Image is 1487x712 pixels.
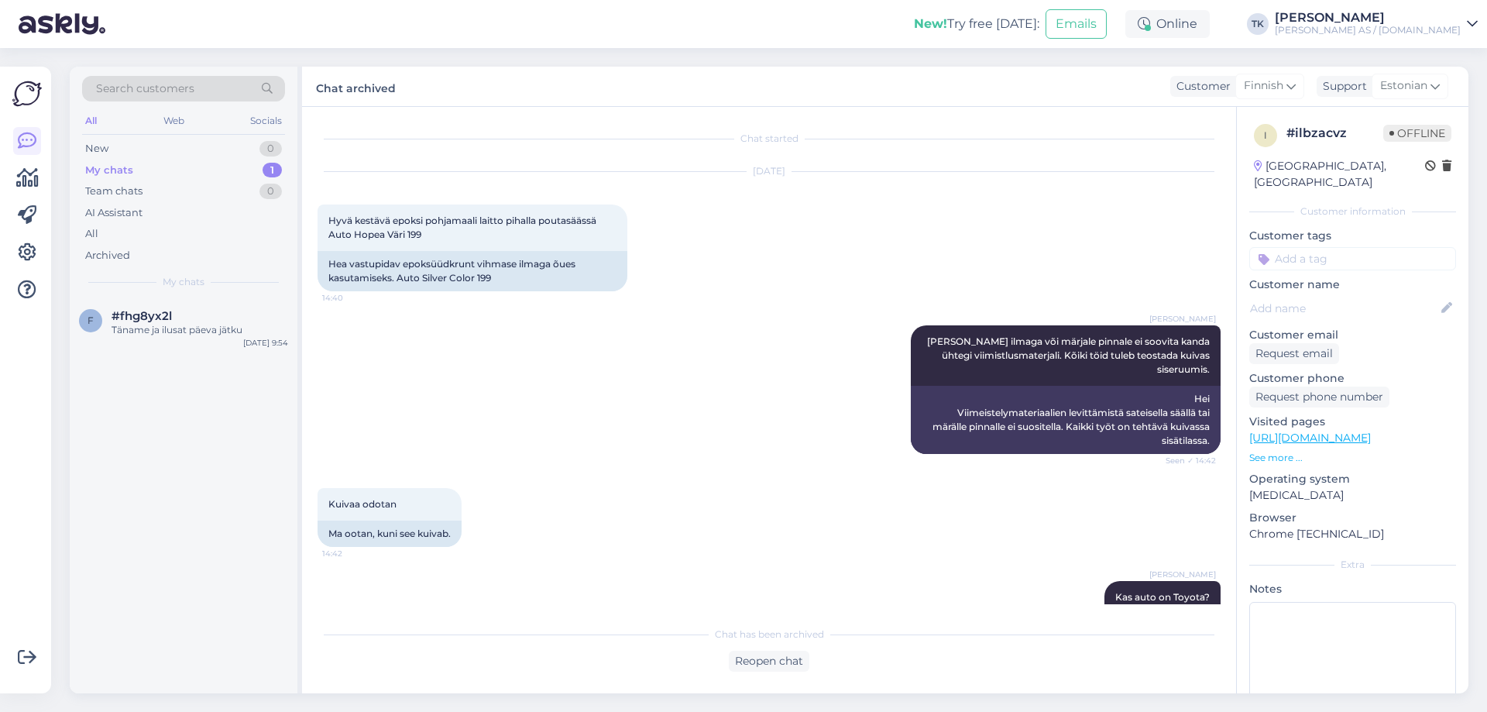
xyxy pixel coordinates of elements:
div: Request phone number [1249,387,1389,408]
div: # ilbzacvz [1286,124,1383,143]
div: New [85,141,108,157]
p: [MEDICAL_DATA] [1249,487,1456,504]
span: My chats [163,275,204,289]
div: [GEOGRAPHIC_DATA], [GEOGRAPHIC_DATA] [1254,158,1425,191]
div: 0 [259,141,282,157]
div: Request email [1249,343,1339,364]
div: [DATE] [318,164,1221,178]
div: Socials [247,111,285,131]
div: Ma ootan, kuni see kuivab. [318,521,462,547]
label: Chat archived [316,76,396,97]
p: Customer tags [1249,228,1456,244]
input: Add name [1250,300,1438,317]
span: 14:42 [322,548,380,559]
p: Customer name [1249,277,1456,293]
div: Hea vastupidav epoksüüdkrunt vihmase ilmaga õues kasutamiseks. Auto Silver Color 199 [318,251,627,291]
div: Archived [85,248,130,263]
div: 0 [259,184,282,199]
div: TK [1247,13,1269,35]
p: Visited pages [1249,414,1456,430]
input: Add a tag [1249,247,1456,270]
img: Askly Logo [12,79,42,108]
div: Try free [DATE]: [914,15,1039,33]
span: i [1264,129,1267,141]
div: Customer [1170,78,1231,95]
span: Finnish [1244,77,1283,95]
span: [PERSON_NAME] [1149,313,1216,325]
p: Operating system [1249,471,1456,487]
span: f [88,315,94,326]
div: All [82,111,100,131]
span: Offline [1383,125,1451,142]
span: [PERSON_NAME] ilmaga või märjale pinnale ei soovita kanda ühtegi viimistlusmaterjali. Kõiki töid ... [927,335,1212,375]
button: Emails [1046,9,1107,39]
div: [PERSON_NAME] [1275,12,1461,24]
span: Search customers [96,81,194,97]
div: Support [1317,78,1367,95]
div: Web [160,111,187,131]
div: My chats [85,163,133,178]
p: Chrome [TECHNICAL_ID] [1249,526,1456,542]
div: AI Assistant [85,205,143,221]
div: Reopen chat [729,651,809,672]
p: Customer phone [1249,370,1456,387]
a: [URL][DOMAIN_NAME] [1249,431,1371,445]
span: 14:40 [322,292,380,304]
b: New! [914,16,947,31]
span: Kuivaa odotan [328,498,397,510]
div: 1 [263,163,282,178]
p: Notes [1249,581,1456,597]
div: Täname ja ilusat päeva jätku [112,323,288,337]
span: [PERSON_NAME] [1149,569,1216,580]
div: Customer information [1249,205,1456,218]
span: Chat has been archived [715,628,824,641]
span: Kas auto on Toyota? [1115,591,1210,603]
span: Estonian [1380,77,1427,95]
div: Hei Viimeistelymateriaalien levittämistä sateisella säällä tai märälle pinnalle ei suositella. Ka... [911,386,1221,454]
div: [DATE] 9:54 [243,337,288,349]
span: Hyvä kestävä epoksi pohjamaali laitto pihalla poutasäässä Auto Hopea Väri 199 [328,215,599,240]
div: [PERSON_NAME] AS / [DOMAIN_NAME] [1275,24,1461,36]
span: Seen ✓ 14:42 [1158,455,1216,466]
div: Chat started [318,132,1221,146]
span: #fhg8yx2l [112,309,172,323]
p: Browser [1249,510,1456,526]
p: See more ... [1249,451,1456,465]
div: Team chats [85,184,143,199]
a: [PERSON_NAME][PERSON_NAME] AS / [DOMAIN_NAME] [1275,12,1478,36]
div: Extra [1249,558,1456,572]
div: Online [1125,10,1210,38]
div: All [85,226,98,242]
p: Customer email [1249,327,1456,343]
